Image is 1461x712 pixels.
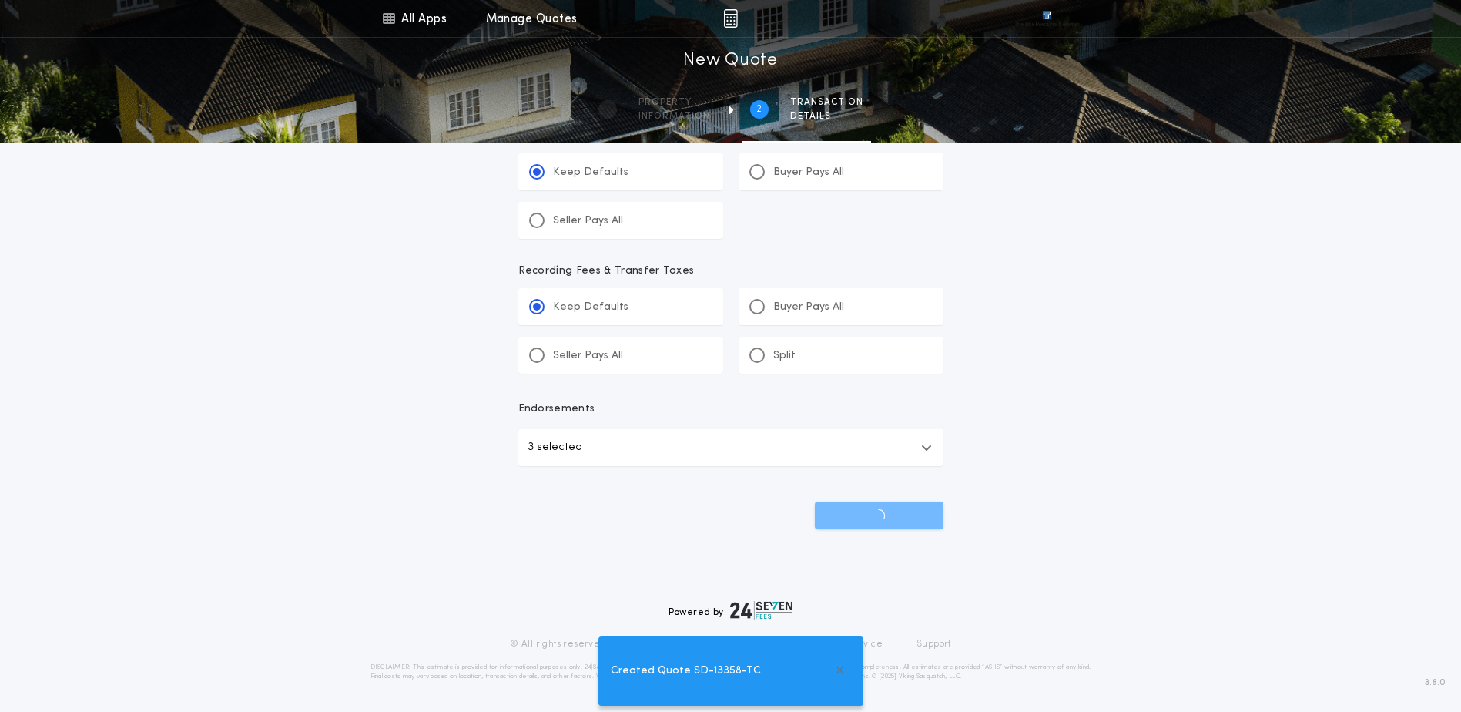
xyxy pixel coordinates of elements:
[518,401,943,417] p: Endorsements
[773,300,844,315] p: Buyer Pays All
[638,110,710,123] span: information
[790,96,863,109] span: Transaction
[553,300,628,315] p: Keep Defaults
[790,110,863,123] span: details
[756,103,762,116] h2: 2
[518,429,943,466] button: 3 selected
[553,165,628,180] p: Keep Defaults
[553,213,623,229] p: Seller Pays All
[611,663,761,680] span: Created Quote SD-13358-TC
[730,601,793,620] img: logo
[773,165,844,180] p: Buyer Pays All
[683,49,777,73] h1: New Quote
[723,9,738,28] img: img
[669,601,793,620] div: Powered by
[528,438,582,457] p: 3 selected
[553,348,623,364] p: Seller Pays All
[638,96,710,109] span: Property
[1014,11,1079,26] img: vs-icon
[773,348,796,364] p: Split
[518,264,943,279] p: Recording Fees & Transfer Taxes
